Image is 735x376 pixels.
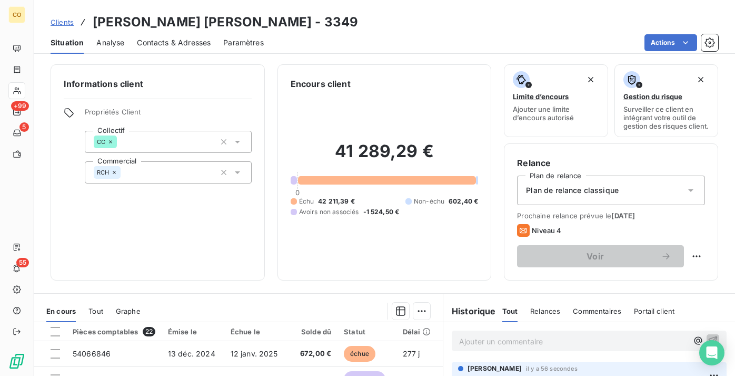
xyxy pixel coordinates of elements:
[93,13,358,32] h3: [PERSON_NAME] [PERSON_NAME] - 3349
[468,364,522,373] span: [PERSON_NAME]
[19,122,29,132] span: 5
[295,188,300,197] span: 0
[526,185,619,196] span: Plan de relance classique
[530,252,661,261] span: Voir
[344,346,375,362] span: échue
[46,307,76,315] span: En cours
[530,307,560,315] span: Relances
[526,365,578,372] span: il y a 56 secondes
[117,137,125,147] input: Ajouter une valeur
[116,307,141,315] span: Graphe
[634,307,674,315] span: Portail client
[16,258,29,267] span: 55
[223,37,264,48] span: Paramètres
[51,17,74,27] a: Clients
[299,197,314,206] span: Échu
[443,305,496,317] h6: Historique
[504,64,608,137] button: Limite d’encoursAjouter une limite d’encours autorisé
[623,105,709,130] span: Surveiller ce client en intégrant votre outil de gestion des risques client.
[143,327,155,336] span: 22
[611,211,635,220] span: [DATE]
[231,349,278,358] span: 12 janv. 2025
[64,78,252,90] h6: Informations client
[292,327,332,336] div: Solde dû
[121,168,129,177] input: Ajouter une valeur
[73,327,155,336] div: Pièces comptables
[363,207,400,217] span: -1 524,50 €
[96,37,124,48] span: Analyse
[8,353,25,370] img: Logo LeanPay
[517,211,705,220] span: Prochaine relance prévue le
[532,226,561,235] span: Niveau 4
[644,34,697,51] button: Actions
[291,141,479,172] h2: 41 289,29 €
[231,327,279,336] div: Échue le
[73,349,111,358] span: 54066846
[299,207,359,217] span: Avoirs non associés
[137,37,211,48] span: Contacts & Adresses
[168,327,218,336] div: Émise le
[513,92,569,101] span: Limite d’encours
[573,307,621,315] span: Commentaires
[88,307,103,315] span: Tout
[449,197,478,206] span: 602,40 €
[344,327,390,336] div: Statut
[614,64,718,137] button: Gestion du risqueSurveiller ce client en intégrant votre outil de gestion des risques client.
[403,327,431,336] div: Délai
[8,6,25,23] div: CO
[291,78,351,90] h6: Encours client
[11,101,29,111] span: +99
[97,139,105,145] span: CC
[414,197,444,206] span: Non-échu
[699,340,724,365] div: Open Intercom Messenger
[51,18,74,26] span: Clients
[318,197,355,206] span: 42 211,39 €
[97,169,109,176] span: RCH
[517,245,684,267] button: Voir
[513,105,599,122] span: Ajouter une limite d’encours autorisé
[502,307,518,315] span: Tout
[168,349,215,358] span: 13 déc. 2024
[292,349,332,359] span: 672,00 €
[85,108,252,122] span: Propriétés Client
[51,37,84,48] span: Situation
[517,157,705,169] h6: Relance
[403,349,420,358] span: 277 j
[623,92,682,101] span: Gestion du risque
